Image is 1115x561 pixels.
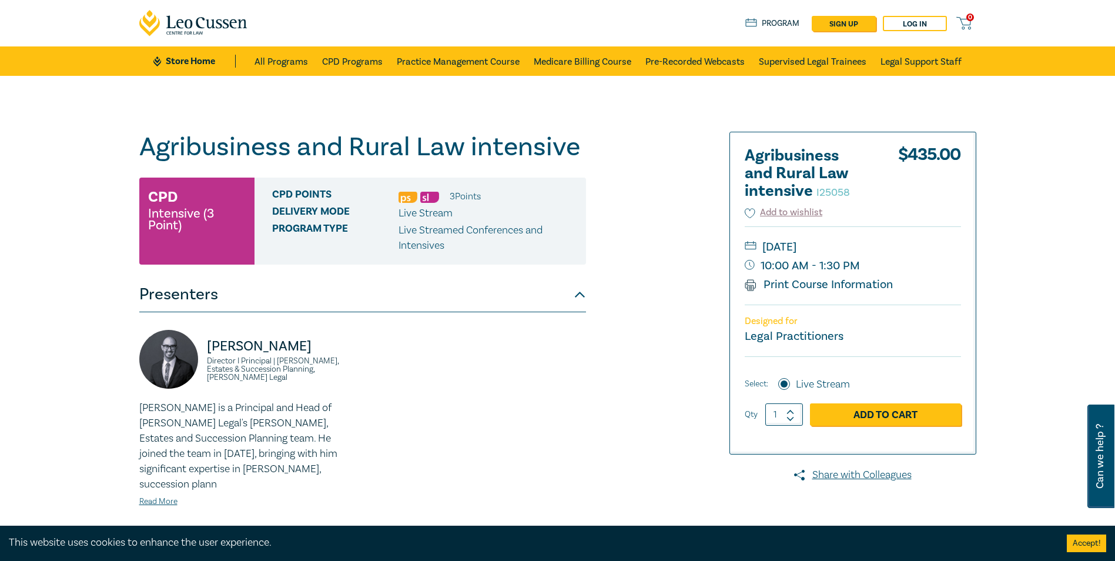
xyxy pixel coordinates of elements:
[765,403,803,426] input: 1
[534,46,631,76] a: Medicare Billing Course
[272,189,399,204] span: CPD Points
[1067,535,1106,552] button: Accept cookies
[745,147,874,200] h2: Agribusiness and Rural Law intensive
[796,377,850,392] label: Live Stream
[207,357,356,382] small: Director I Principal | [PERSON_NAME], Estates & Succession Planning, [PERSON_NAME] Legal
[745,17,800,30] a: Program
[745,277,893,292] a: Print Course Information
[745,238,961,256] small: [DATE]
[153,55,235,68] a: Store Home
[745,408,758,421] label: Qty
[1094,412,1106,501] span: Can we help ?
[255,46,308,76] a: All Programs
[816,186,850,199] small: I25058
[139,132,586,162] h1: Agribusiness and Rural Law intensive
[399,223,577,253] p: Live Streamed Conferences and Intensives
[139,400,356,492] p: [PERSON_NAME] is a Principal and Head of [PERSON_NAME] Legal's [PERSON_NAME], Estates and Success...
[420,192,439,203] img: Substantive Law
[645,46,745,76] a: Pre-Recorded Webcasts
[397,46,520,76] a: Practice Management Course
[272,206,399,221] span: Delivery Mode
[148,208,246,231] small: Intensive (3 Point)
[139,496,178,507] a: Read More
[812,16,876,31] a: sign up
[745,378,768,390] span: Select:
[880,46,962,76] a: Legal Support Staff
[745,329,843,344] small: Legal Practitioners
[207,337,356,356] p: [PERSON_NAME]
[745,256,961,275] small: 10:00 AM - 1:30 PM
[272,223,399,253] span: Program type
[898,147,961,206] div: $ 435.00
[148,186,178,208] h3: CPD
[745,316,961,327] p: Designed for
[883,16,947,31] a: Log in
[745,206,823,219] button: Add to wishlist
[729,467,976,483] a: Share with Colleagues
[759,46,866,76] a: Supervised Legal Trainees
[810,403,961,426] a: Add to Cart
[450,189,481,204] li: 3 Point s
[399,206,453,220] span: Live Stream
[966,14,974,21] span: 0
[9,535,1049,550] div: This website uses cookies to enhance the user experience.
[139,330,198,389] img: https://s3.ap-southeast-2.amazonaws.com/leo-cussen-store-production-content/Contacts/Stefan%20Man...
[139,277,586,312] button: Presenters
[399,192,417,203] img: Professional Skills
[322,46,383,76] a: CPD Programs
